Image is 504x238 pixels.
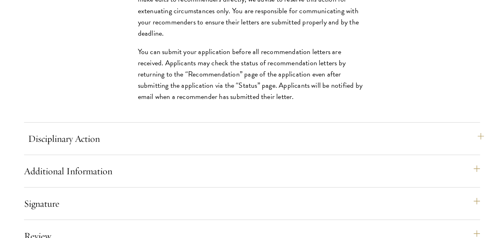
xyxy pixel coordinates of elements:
button: Signature [24,194,480,213]
button: Additional Information [24,161,480,181]
button: Disciplinary Action [28,129,484,148]
p: You can submit your application before all recommendation letters are received. Applicants may ch... [138,46,366,102]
